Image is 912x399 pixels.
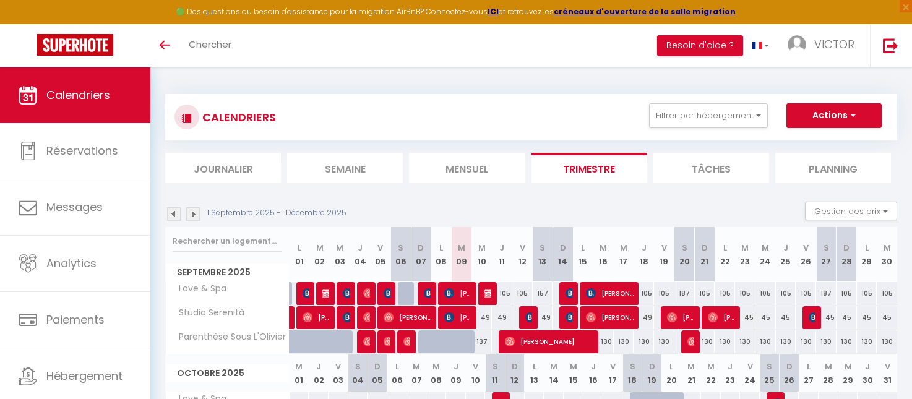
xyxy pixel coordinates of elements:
[471,330,492,353] div: 137
[458,242,465,254] abbr: M
[466,354,486,392] th: 10
[492,306,512,329] div: 49
[775,153,891,183] li: Planning
[533,227,553,282] th: 13
[384,330,390,353] span: [PERSON_NAME]
[374,361,381,372] abbr: D
[687,330,694,353] span: [PERSON_NAME]
[843,242,850,254] abbr: D
[824,242,829,254] abbr: S
[721,354,741,392] th: 23
[857,282,877,305] div: 105
[634,330,654,353] div: 130
[799,354,819,392] th: 27
[512,282,533,305] div: 105
[384,281,390,305] span: [PERSON_NAME]
[788,35,806,54] img: ...
[657,35,743,56] button: Besoin d'aide ?
[760,354,780,392] th: 25
[492,227,512,282] th: 11
[432,361,440,372] abbr: M
[603,354,623,392] th: 17
[786,361,793,372] abbr: D
[411,227,431,282] th: 07
[857,227,877,282] th: 29
[776,330,796,353] div: 130
[642,354,662,392] th: 19
[564,354,583,392] th: 15
[512,227,533,282] th: 12
[454,361,458,372] abbr: J
[695,282,715,305] div: 105
[554,6,736,17] strong: créneaux d'ouverture de la salle migration
[46,87,110,103] span: Calendriers
[544,354,564,392] th: 14
[287,153,403,183] li: Semaine
[586,306,634,329] span: [PERSON_NAME]
[488,6,499,17] a: ICI
[418,242,424,254] abbr: D
[877,282,897,305] div: 105
[614,227,634,282] th: 17
[533,306,553,329] div: 49
[46,199,103,215] span: Messages
[444,281,471,305] span: [PERSON_NAME]
[825,361,832,372] abbr: M
[316,361,321,372] abbr: J
[780,354,799,392] th: 26
[735,227,755,282] th: 23
[819,354,838,392] th: 28
[329,354,348,392] th: 03
[46,312,105,327] span: Paiements
[343,281,350,305] span: [PERSON_NAME]
[654,282,674,305] div: 105
[877,227,897,282] th: 30
[493,361,498,372] abbr: S
[168,306,247,320] span: Studio Serenità
[755,227,776,282] th: 24
[695,227,715,282] th: 21
[166,264,289,281] span: Septembre 2025
[837,306,857,329] div: 45
[520,242,525,254] abbr: V
[723,242,727,254] abbr: L
[796,330,816,353] div: 130
[207,207,346,219] p: 1 Septembre 2025 - 1 Décembre 2025
[776,227,796,282] th: 25
[669,361,673,372] abbr: L
[883,38,898,53] img: logout
[439,242,443,254] abbr: L
[395,361,399,372] abbr: L
[884,242,891,254] abbr: M
[566,306,572,329] span: [PERSON_NAME]
[776,282,796,305] div: 105
[46,143,118,158] span: Réservations
[805,202,897,220] button: Gestion des prix
[877,306,897,329] div: 45
[865,361,870,372] abbr: J
[591,361,596,372] abbr: J
[166,364,289,382] span: Octobre 2025
[583,354,603,392] th: 16
[667,306,694,329] span: [PERSON_NAME]
[533,361,536,372] abbr: L
[786,103,882,128] button: Actions
[355,361,361,372] abbr: S
[695,330,715,353] div: 130
[654,330,674,353] div: 130
[168,282,230,296] span: Love & Spa
[741,242,749,254] abbr: M
[735,282,755,305] div: 105
[335,361,341,372] abbr: V
[593,330,614,353] div: 130
[348,354,368,392] th: 04
[865,242,869,254] abbr: L
[649,103,768,128] button: Filtrer par hébergement
[701,354,721,392] th: 22
[525,306,532,329] span: [PERSON_NAME]
[620,242,627,254] abbr: M
[837,282,857,305] div: 105
[674,227,695,282] th: 20
[452,227,472,282] th: 09
[814,36,854,52] span: VICTOR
